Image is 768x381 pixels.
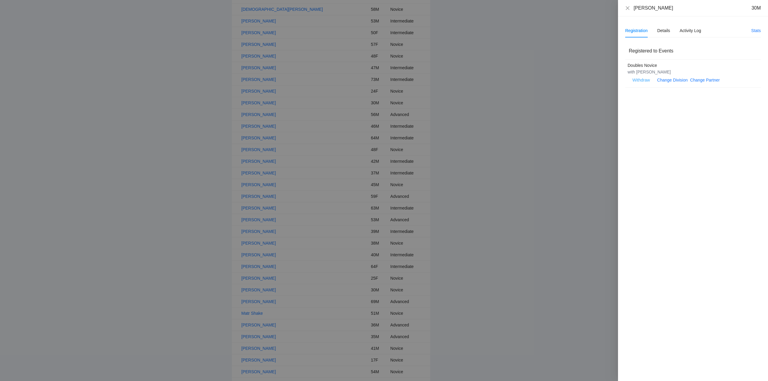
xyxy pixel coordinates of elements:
button: Close [625,6,630,11]
div: 30M [751,5,761,11]
a: Change Division [657,78,688,82]
div: Details [657,27,670,34]
div: Registered to Events [629,42,757,59]
span: Withdraw [632,77,650,83]
div: Activity Log [680,27,701,34]
div: Registration [625,27,648,34]
div: with [PERSON_NAME] [628,69,752,75]
div: Doubles Novice [628,62,752,69]
div: [PERSON_NAME] [634,5,673,11]
a: Change Partner [690,78,720,82]
a: Stats [751,28,761,33]
span: close [625,6,630,10]
button: Withdraw [628,75,655,85]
